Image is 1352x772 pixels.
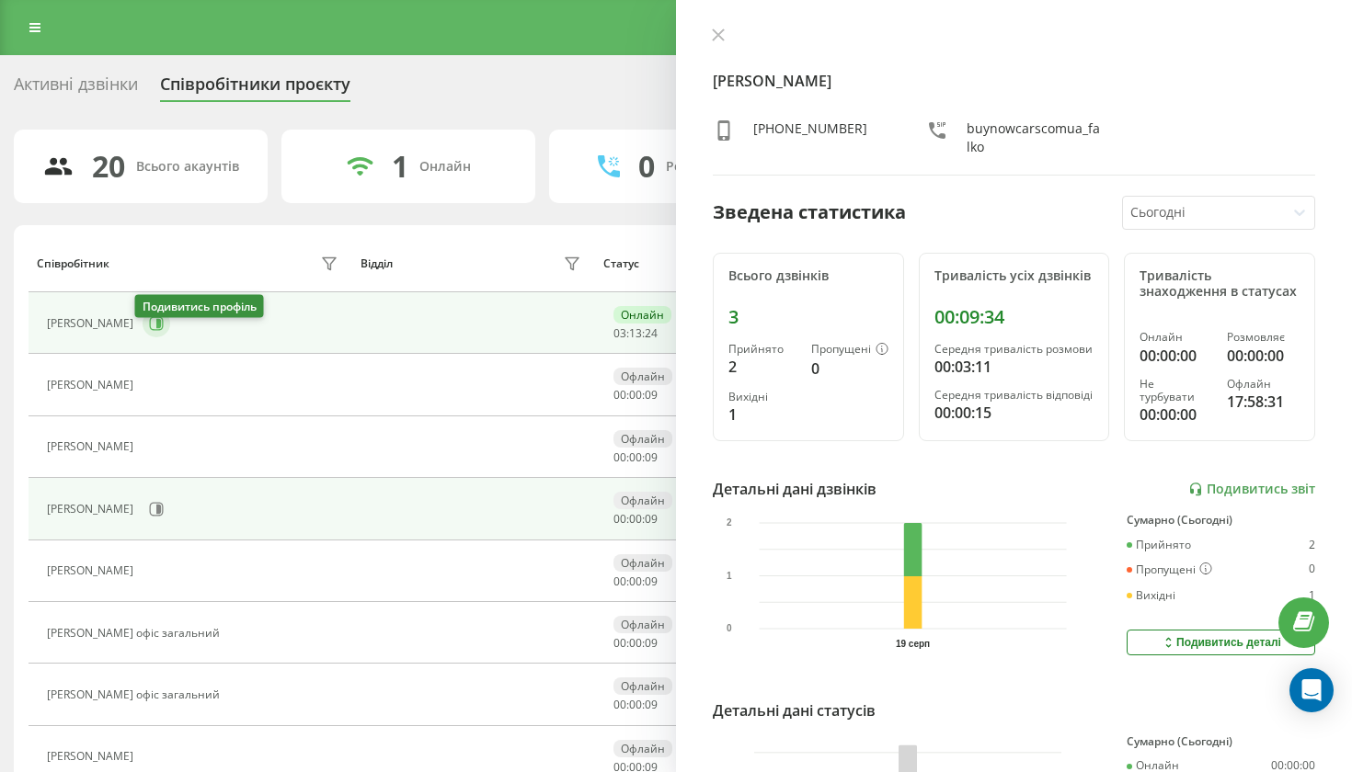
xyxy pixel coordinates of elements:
[613,327,658,340] div: : :
[728,268,888,284] div: Всього дзвінків
[645,387,658,403] span: 09
[1140,378,1212,404] div: Не турбувати
[613,635,626,651] span: 00
[811,343,888,358] div: Пропущені
[934,402,1094,424] div: 00:00:15
[713,199,906,226] div: Зведена статистика
[613,306,671,324] div: Онлайн
[613,430,672,448] div: Офлайн
[727,624,732,634] text: 0
[1289,668,1334,712] div: Open Intercom Messenger
[629,573,642,589] span: 00
[613,677,672,695] div: Офлайн
[1140,268,1300,300] div: Тривалість знаходження в статусах
[613,389,658,402] div: : :
[727,518,732,528] text: 2
[629,449,642,465] span: 00
[92,149,125,184] div: 20
[1309,589,1315,602] div: 1
[629,325,642,341] span: 13
[613,492,672,509] div: Офлайн
[1140,331,1212,344] div: Онлайн
[613,554,672,572] div: Офлайн
[47,750,138,763] div: [PERSON_NAME]
[1161,635,1281,650] div: Подивитись деталі
[1140,403,1212,426] div: 00:00:00
[645,449,658,465] span: 09
[613,449,626,465] span: 00
[629,697,642,712] span: 00
[967,119,1103,156] div: buynowcarscomua_falko
[629,511,642,527] span: 00
[1271,759,1315,772] div: 00:00:00
[613,637,658,650] div: : :
[1227,391,1300,413] div: 17:58:31
[613,451,658,464] div: : :
[811,358,888,380] div: 0
[1309,539,1315,551] div: 2
[361,257,393,270] div: Відділ
[753,119,867,156] div: [PHONE_NUMBER]
[713,699,876,721] div: Детальні дані статусів
[645,573,658,589] span: 09
[613,697,626,712] span: 00
[1227,378,1300,391] div: Офлайн
[1140,345,1212,367] div: 00:00:00
[613,387,626,403] span: 00
[613,616,672,633] div: Офлайн
[896,639,930,649] text: 19 серп
[645,511,658,527] span: 09
[47,688,224,701] div: [PERSON_NAME] офіс загальний
[47,440,138,453] div: [PERSON_NAME]
[47,627,224,640] div: [PERSON_NAME] офіс загальний
[160,74,350,103] div: Співробітники проєкту
[1309,562,1315,577] div: 0
[1127,562,1212,577] div: Пропущені
[47,564,138,577] div: [PERSON_NAME]
[1127,589,1175,602] div: Вихідні
[613,511,626,527] span: 00
[934,268,1094,284] div: Тривалість усіх дзвінків
[1227,331,1300,344] div: Розмовляє
[1127,735,1315,748] div: Сумарно (Сьогодні)
[47,379,138,392] div: [PERSON_NAME]
[37,257,109,270] div: Співробітник
[934,306,1094,328] div: 00:09:34
[727,571,732,581] text: 1
[638,149,655,184] div: 0
[645,635,658,651] span: 09
[135,295,264,318] div: Подивитись профіль
[934,356,1094,378] div: 00:03:11
[728,391,796,403] div: Вихідні
[392,149,408,184] div: 1
[645,697,658,712] span: 09
[728,356,796,378] div: 2
[1127,759,1179,772] div: Онлайн
[613,575,658,588] div: : :
[613,573,626,589] span: 00
[934,389,1094,402] div: Середня тривалість відповіді
[728,403,796,426] div: 1
[1127,514,1315,527] div: Сумарно (Сьогодні)
[629,635,642,651] span: 00
[645,325,658,341] span: 24
[629,387,642,403] span: 00
[1188,482,1315,497] a: Подивитись звіт
[14,74,138,103] div: Активні дзвінки
[613,325,626,341] span: 03
[613,513,658,526] div: : :
[713,70,1315,92] h4: [PERSON_NAME]
[136,159,239,175] div: Всього акаунтів
[613,368,672,385] div: Офлайн
[1127,539,1191,551] div: Прийнято
[47,503,138,516] div: [PERSON_NAME]
[603,257,639,270] div: Статус
[728,343,796,356] div: Прийнято
[728,306,888,328] div: 3
[1227,345,1300,367] div: 00:00:00
[613,698,658,711] div: : :
[713,478,877,500] div: Детальні дані дзвінків
[419,159,471,175] div: Онлайн
[666,159,755,175] div: Розмовляють
[1127,630,1315,655] button: Подивитись деталі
